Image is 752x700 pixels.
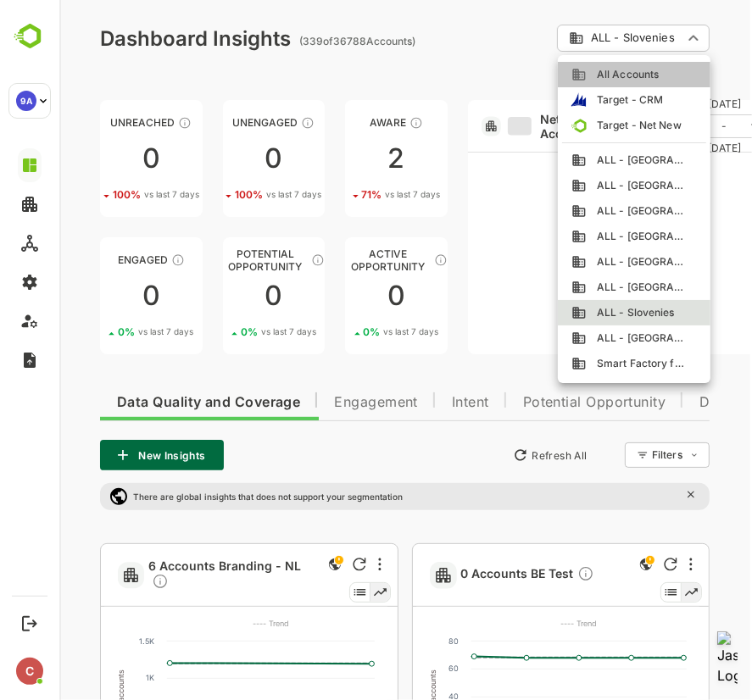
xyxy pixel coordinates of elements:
[8,20,52,53] img: BambooboxLogoMark.f1c84d78b4c51b1a7b5f700c9845e183.svg
[527,356,627,371] span: Smart Factory funnel
[527,229,627,244] span: ALL - [GEOGRAPHIC_DATA]
[527,203,627,219] span: ALL - [GEOGRAPHIC_DATA]
[512,254,638,269] div: ALL - Netherlands
[527,280,627,295] span: ALL - [GEOGRAPHIC_DATA]
[527,92,604,108] span: Target - CRM
[16,658,43,685] div: C
[512,153,638,168] div: ALL - Belgium
[16,91,36,111] div: 9A
[512,203,638,219] div: ALL - Denmark
[512,118,638,133] div: Target - Net New
[512,280,638,295] div: ALL - Portugal
[527,331,627,346] span: ALL - [GEOGRAPHIC_DATA]
[527,118,622,133] span: Target - Net New
[512,305,638,320] div: ALL - Slovenies
[527,153,627,168] span: ALL - [GEOGRAPHIC_DATA]
[512,331,638,346] div: ALL - Spain
[512,178,638,193] div: ALL - Brazil
[527,178,627,193] span: ALL - [GEOGRAPHIC_DATA]
[512,67,638,82] div: All Accounts
[527,254,627,269] span: ALL - [GEOGRAPHIC_DATA]
[512,92,638,108] div: Target - CRM
[527,305,616,320] span: ALL - Slovenies
[527,67,599,82] span: All Accounts
[512,356,638,371] div: Smart Factory funnel
[512,229,638,244] div: ALL - France
[18,612,41,635] button: Logout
